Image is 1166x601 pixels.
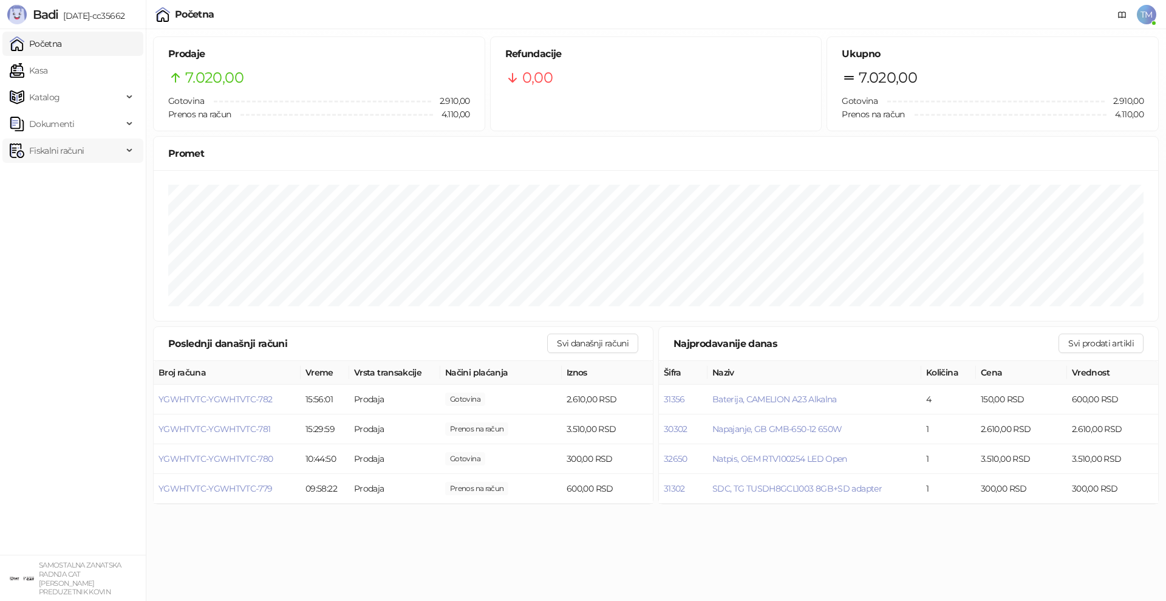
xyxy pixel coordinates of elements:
span: 4.110,00 [433,108,470,121]
button: YGWHTVTC-YGWHTVTC-780 [159,453,273,464]
td: 2.610,00 RSD [562,385,653,414]
span: 7.020,00 [859,66,917,89]
td: 3.510,00 RSD [976,444,1067,474]
h5: Prodaje [168,47,470,61]
span: Fiskalni računi [29,139,84,163]
span: Dokumenti [29,112,74,136]
button: 31356 [664,394,685,405]
button: 30302 [664,424,687,434]
span: Katalog [29,85,60,109]
td: Prodaja [349,474,440,504]
td: Prodaja [349,385,440,414]
td: 09:58:22 [301,474,349,504]
button: Natpis, OEM RTV100254 LED Open [712,453,847,464]
span: 600,00 [445,482,508,495]
a: Dokumentacija [1113,5,1132,24]
td: 15:56:01 [301,385,349,414]
span: 0,00 [522,66,553,89]
div: Poslednji današnji računi [168,336,547,351]
td: 3.510,00 RSD [1067,444,1158,474]
td: 300,00 RSD [562,444,653,474]
h5: Refundacije [505,47,807,61]
button: YGWHTVTC-YGWHTVTC-781 [159,424,271,434]
span: 3.510,00 [445,422,508,436]
td: 1 [921,474,976,504]
span: Gotovina [842,95,878,106]
td: 300,00 RSD [976,474,1067,504]
span: 7.020,00 [185,66,244,89]
span: TM [1137,5,1156,24]
div: Promet [168,146,1144,161]
td: 1 [921,414,976,444]
td: 600,00 RSD [562,474,653,504]
button: 31302 [664,483,685,494]
span: Prenos na račun [168,109,231,120]
td: 1 [921,444,976,474]
th: Načini plaćanja [440,361,562,385]
th: Šifra [659,361,707,385]
th: Vrsta transakcije [349,361,440,385]
th: Cena [976,361,1067,385]
td: Prodaja [349,444,440,474]
a: Kasa [10,58,47,83]
td: 600,00 RSD [1067,385,1158,414]
td: Prodaja [349,414,440,444]
th: Naziv [707,361,921,385]
span: 2.910,00 [431,94,470,108]
button: SDC, TG TUSDH8GCL1003 8GB+SD adapter [712,483,882,494]
td: 3.510,00 RSD [562,414,653,444]
div: Početna [175,10,214,19]
th: Vreme [301,361,349,385]
td: 15:29:59 [301,414,349,444]
td: 150,00 RSD [976,385,1067,414]
td: 10:44:50 [301,444,349,474]
button: 32650 [664,453,687,464]
td: 300,00 RSD [1067,474,1158,504]
span: 4.110,00 [1106,108,1144,121]
div: Najprodavanije danas [673,336,1059,351]
h5: Ukupno [842,47,1144,61]
button: Baterija, CAMELION A23 Alkalna [712,394,837,405]
td: 2.610,00 RSD [1067,414,1158,444]
small: SAMOSTALNA ZANATSKA RADNJA CAT [PERSON_NAME] PREDUZETNIK KOVIN [39,561,121,596]
th: Broj računa [154,361,301,385]
span: 2.910,00 [1105,94,1144,108]
img: Logo [7,5,27,24]
span: Prenos na račun [842,109,904,120]
td: 2.610,00 RSD [976,414,1067,444]
button: Svi prodati artikli [1059,334,1144,353]
span: 300,00 [445,452,485,465]
button: YGWHTVTC-YGWHTVTC-782 [159,394,273,405]
span: Gotovina [168,95,204,106]
a: Početna [10,32,62,56]
span: 3.010,00 [445,393,485,406]
th: Količina [921,361,976,385]
button: Napajanje, GB GMB-650-12 650W [712,424,842,434]
button: Svi današnji računi [547,334,638,353]
th: Iznos [562,361,653,385]
td: 4 [921,385,976,414]
span: [DATE]-cc35662 [58,10,124,21]
button: YGWHTVTC-YGWHTVTC-779 [159,483,273,494]
span: Badi [33,7,58,22]
img: 64x64-companyLogo-ae27db6e-dfce-48a1-b68e-83471bd1bffd.png [10,566,34,591]
th: Vrednost [1067,361,1158,385]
